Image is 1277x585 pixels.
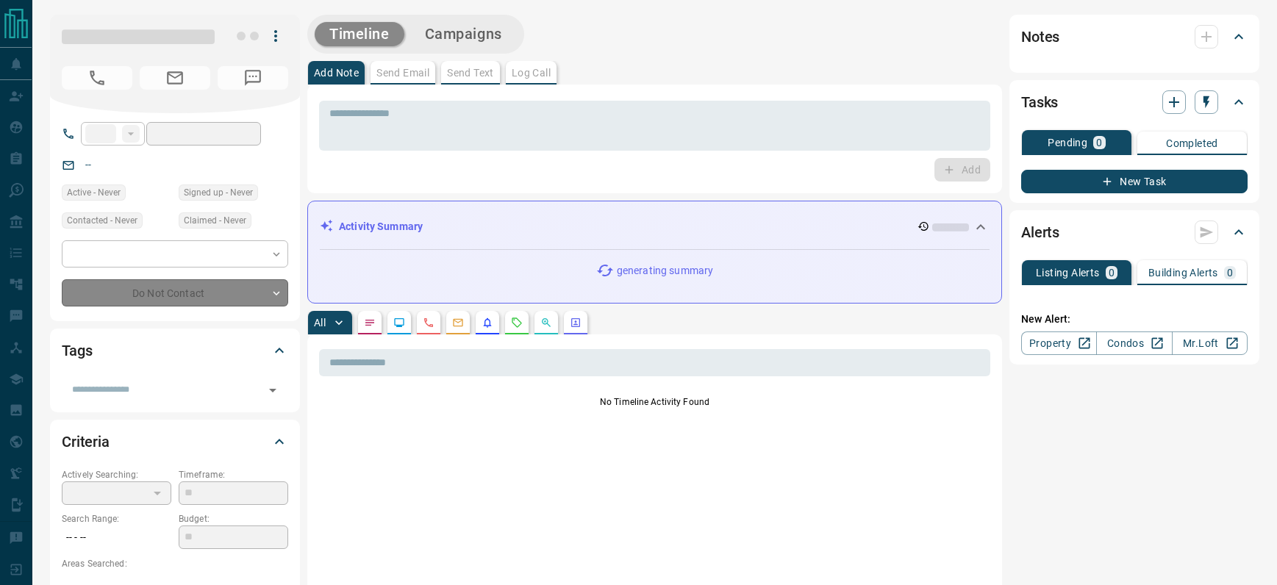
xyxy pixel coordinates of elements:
[570,317,582,329] svg: Agent Actions
[1048,137,1087,148] p: Pending
[67,185,121,200] span: Active - Never
[1036,268,1100,278] p: Listing Alerts
[262,380,283,401] button: Open
[1148,268,1218,278] p: Building Alerts
[540,317,552,329] svg: Opportunities
[184,213,246,228] span: Claimed - Never
[364,317,376,329] svg: Notes
[85,159,91,171] a: --
[1021,215,1248,250] div: Alerts
[617,263,713,279] p: generating summary
[423,317,434,329] svg: Calls
[511,317,523,329] svg: Requests
[393,317,405,329] svg: Lead Browsing Activity
[452,317,464,329] svg: Emails
[1021,331,1097,355] a: Property
[1096,137,1102,148] p: 0
[179,512,288,525] p: Budget:
[62,512,171,525] p: Search Range:
[62,333,288,368] div: Tags
[62,468,171,481] p: Actively Searching:
[62,525,171,550] p: -- - --
[410,22,517,46] button: Campaigns
[1021,312,1248,327] p: New Alert:
[339,219,423,234] p: Activity Summary
[1021,170,1248,193] button: New Task
[1021,220,1059,244] h2: Alerts
[1021,19,1248,54] div: Notes
[140,66,210,90] span: No Email
[319,395,990,409] p: No Timeline Activity Found
[1096,331,1172,355] a: Condos
[62,279,288,306] div: Do Not Contact
[62,339,92,362] h2: Tags
[1021,25,1059,49] h2: Notes
[62,66,132,90] span: No Number
[62,430,110,453] h2: Criteria
[184,185,253,200] span: Signed up - Never
[67,213,137,228] span: Contacted - Never
[218,66,288,90] span: No Number
[1021,90,1058,114] h2: Tasks
[314,68,359,78] p: Add Note
[1109,268,1115,278] p: 0
[314,317,326,328] p: All
[482,317,493,329] svg: Listing Alerts
[1021,85,1248,120] div: Tasks
[62,557,288,570] p: Areas Searched:
[1227,268,1233,278] p: 0
[1166,138,1218,148] p: Completed
[179,468,288,481] p: Timeframe:
[315,22,404,46] button: Timeline
[1172,331,1248,355] a: Mr.Loft
[62,424,288,459] div: Criteria
[320,213,990,240] div: Activity Summary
